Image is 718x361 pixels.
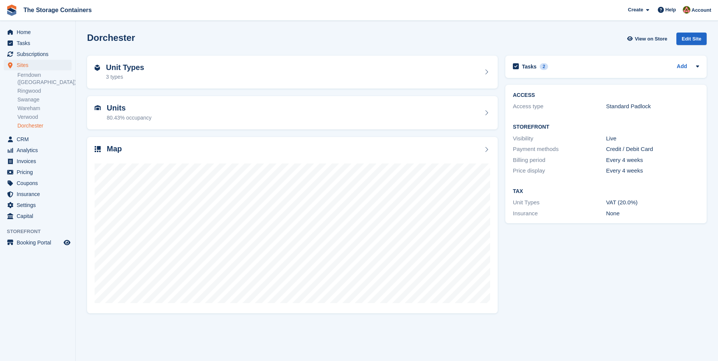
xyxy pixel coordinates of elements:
a: Add [677,62,687,71]
span: Invoices [17,156,62,166]
span: Account [692,6,711,14]
span: Analytics [17,145,62,156]
a: menu [4,27,72,37]
a: Ringwood [17,87,72,95]
span: CRM [17,134,62,145]
div: 2 [540,63,548,70]
div: Credit / Debit Card [606,145,699,154]
img: unit-icn-7be61d7bf1b0ce9d3e12c5938cc71ed9869f7b940bace4675aadf7bd6d80202e.svg [95,105,101,110]
a: menu [4,189,72,199]
div: Live [606,134,699,143]
div: VAT (20.0%) [606,198,699,207]
img: map-icn-33ee37083ee616e46c38cad1a60f524a97daa1e2b2c8c0bc3eb3415660979fc1.svg [95,146,101,152]
span: Sites [17,60,62,70]
span: Booking Portal [17,237,62,248]
div: Edit Site [676,33,707,45]
div: Payment methods [513,145,606,154]
div: 80.43% occupancy [107,114,151,122]
a: menu [4,178,72,188]
a: Ferndown ([GEOGRAPHIC_DATA]) [17,72,72,86]
h2: Storefront [513,124,699,130]
a: The Storage Containers [20,4,95,16]
div: Price display [513,166,606,175]
a: menu [4,134,72,145]
span: Capital [17,211,62,221]
a: menu [4,49,72,59]
div: 3 types [106,73,144,81]
span: Create [628,6,643,14]
h2: Map [107,145,122,153]
h2: Unit Types [106,63,144,72]
div: Every 4 weeks [606,166,699,175]
a: Wareham [17,105,72,112]
span: View on Store [635,35,667,43]
a: Units 80.43% occupancy [87,96,498,129]
h2: Tax [513,188,699,195]
span: Coupons [17,178,62,188]
img: stora-icon-8386f47178a22dfd0bd8f6a31ec36ba5ce8667c1dd55bd0f319d3a0aa187defe.svg [6,5,17,16]
div: Access type [513,102,606,111]
span: Subscriptions [17,49,62,59]
div: None [606,209,699,218]
div: Every 4 weeks [606,156,699,165]
a: menu [4,211,72,221]
a: menu [4,167,72,177]
span: Tasks [17,38,62,48]
img: unit-type-icn-2b2737a686de81e16bb02015468b77c625bbabd49415b5ef34ead5e3b44a266d.svg [95,65,100,71]
a: menu [4,237,72,248]
div: Standard Padlock [606,102,699,111]
h2: ACCESS [513,92,699,98]
span: Storefront [7,228,75,235]
span: Home [17,27,62,37]
a: Map [87,137,498,314]
h2: Tasks [522,63,537,70]
h2: Units [107,104,151,112]
a: menu [4,38,72,48]
h2: Dorchester [87,33,135,43]
span: Settings [17,200,62,210]
a: Swanage [17,96,72,103]
a: menu [4,145,72,156]
span: Pricing [17,167,62,177]
a: Dorchester [17,122,72,129]
a: Preview store [62,238,72,247]
div: Unit Types [513,198,606,207]
div: Visibility [513,134,606,143]
a: menu [4,156,72,166]
div: Billing period [513,156,606,165]
span: Insurance [17,189,62,199]
span: Help [665,6,676,14]
img: Kirsty Simpson [683,6,690,14]
a: menu [4,200,72,210]
a: menu [4,60,72,70]
a: Verwood [17,114,72,121]
div: Insurance [513,209,606,218]
a: View on Store [626,33,670,45]
a: Edit Site [676,33,707,48]
a: Unit Types 3 types [87,56,498,89]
